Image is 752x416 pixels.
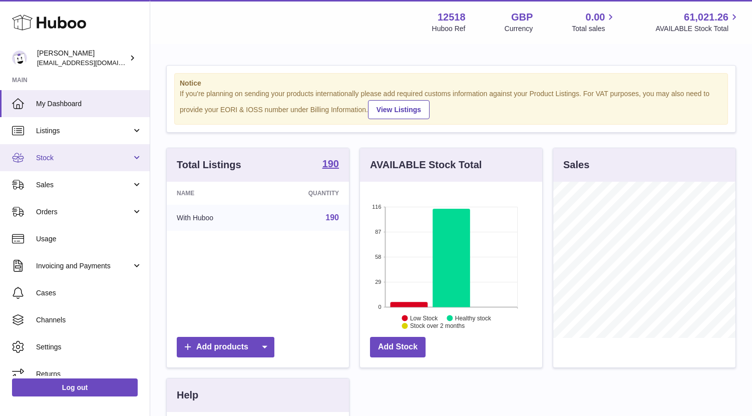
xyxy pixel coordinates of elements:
[572,24,616,34] span: Total sales
[572,11,616,34] a: 0.00 Total sales
[438,11,466,24] strong: 12518
[36,315,142,325] span: Channels
[12,378,138,396] a: Log out
[37,59,147,67] span: [EMAIL_ADDRESS][DOMAIN_NAME]
[322,159,339,169] strong: 190
[586,11,605,24] span: 0.00
[511,11,533,24] strong: GBP
[36,369,142,379] span: Returns
[370,337,426,357] a: Add Stock
[36,180,132,190] span: Sales
[36,207,132,217] span: Orders
[378,304,381,310] text: 0
[655,11,740,34] a: 61,021.26 AVAILABLE Stock Total
[410,322,465,329] text: Stock over 2 months
[505,24,533,34] div: Currency
[36,261,132,271] span: Invoicing and Payments
[372,204,381,210] text: 116
[370,158,482,172] h3: AVAILABLE Stock Total
[177,158,241,172] h3: Total Listings
[36,234,142,244] span: Usage
[263,182,349,205] th: Quantity
[37,49,127,68] div: [PERSON_NAME]
[655,24,740,34] span: AVAILABLE Stock Total
[36,288,142,298] span: Cases
[36,153,132,163] span: Stock
[36,99,142,109] span: My Dashboard
[177,337,274,357] a: Add products
[410,314,438,321] text: Low Stock
[177,388,198,402] h3: Help
[167,182,263,205] th: Name
[684,11,728,24] span: 61,021.26
[36,342,142,352] span: Settings
[167,205,263,231] td: With Huboo
[322,159,339,171] a: 190
[375,279,381,285] text: 29
[455,314,492,321] text: Healthy stock
[375,229,381,235] text: 87
[12,51,27,66] img: caitlin@fancylamp.co
[368,100,430,119] a: View Listings
[180,79,722,88] strong: Notice
[375,254,381,260] text: 58
[180,89,722,119] div: If you're planning on sending your products internationally please add required customs informati...
[325,213,339,222] a: 190
[432,24,466,34] div: Huboo Ref
[36,126,132,136] span: Listings
[563,158,589,172] h3: Sales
